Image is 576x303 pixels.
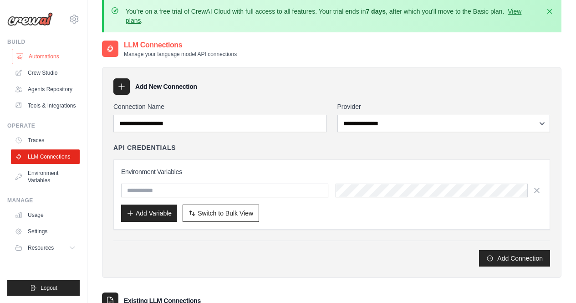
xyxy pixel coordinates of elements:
[113,143,176,152] h4: API Credentials
[11,98,80,113] a: Tools & Integrations
[11,166,80,188] a: Environment Variables
[11,82,80,97] a: Agents Repository
[11,224,80,239] a: Settings
[121,167,542,176] h3: Environment Variables
[479,250,550,267] button: Add Connection
[337,102,551,111] label: Provider
[366,8,386,15] strong: 7 days
[7,122,80,129] div: Operate
[121,205,177,222] button: Add Variable
[28,244,54,252] span: Resources
[11,66,80,80] a: Crew Studio
[7,280,80,296] button: Logout
[7,38,80,46] div: Build
[11,149,80,164] a: LLM Connections
[124,51,237,58] p: Manage your language model API connections
[11,241,80,255] button: Resources
[183,205,259,222] button: Switch to Bulk View
[113,102,326,111] label: Connection Name
[11,208,80,222] a: Usage
[135,82,197,91] h3: Add New Connection
[12,49,81,64] a: Automations
[124,40,237,51] h2: LLM Connections
[198,209,253,218] span: Switch to Bulk View
[41,284,57,292] span: Logout
[126,7,540,25] p: You're on a free trial of CrewAI Cloud with full access to all features. Your trial ends in , aft...
[11,133,80,148] a: Traces
[7,197,80,204] div: Manage
[7,12,53,26] img: Logo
